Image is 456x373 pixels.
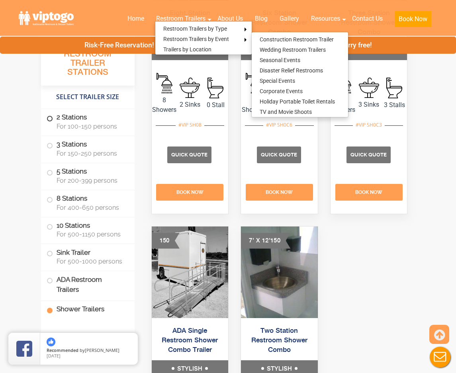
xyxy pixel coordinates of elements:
span: Quick Quote [350,152,387,158]
a: Restroom Trailers by Type [155,23,235,34]
span: Quick Quote [171,152,207,158]
div: 7' X 12'150 [241,233,290,249]
span: [PERSON_NAME] [85,347,119,353]
img: thumbs up icon [47,338,55,346]
a: Blog [249,10,274,27]
div: #VIP SH0C3 [353,120,385,130]
button: Book Now [395,11,431,27]
span: For 200-399 persons [57,177,125,184]
label: ADA Restroom Trailers [47,271,129,298]
a: Quick Quote [257,150,302,158]
img: an icon of stall [207,78,223,98]
img: an icon of stall [386,78,402,98]
a: ADA Single Restroom Shower Combo Trailer [162,327,218,353]
label: Sink Trailer [47,244,129,269]
a: Special Events [252,76,303,86]
span: For 500-1150 persons [57,230,125,238]
img: an icon of sink [180,78,200,98]
a: Restroom Trailers [150,10,211,27]
img: ADA Single Restroom Shower Combo Trailer [152,227,229,318]
span: [DATE] [47,353,61,359]
a: Seasonal Events [252,55,308,65]
a: Construction Restroom Trailer [252,34,342,45]
a: Quick Quote [167,150,212,158]
span: Recommended [47,347,78,353]
img: an icon of sink [359,78,379,98]
a: Disaster Relief Restrooms [252,65,331,76]
span: 6 Showers [241,96,266,115]
span: 2 Sinks [177,100,203,109]
a: Restroom Trailers by Event [155,34,237,44]
img: an icon of Shower [246,73,262,94]
label: Shower Trailers [47,301,129,318]
h4: Select Trailer Size [41,90,135,105]
a: Wedding Restroom Trailers [252,45,334,55]
span: Quick Quote [261,152,297,158]
a: Resources [305,10,346,27]
a: Holiday Portable Toilet Rentals [252,96,343,107]
h3: All Portable Restroom Trailer Stations [41,38,135,86]
a: TV and Movie Shoots [252,107,320,117]
span: Book Now [355,189,382,195]
a: Gallery [274,10,305,27]
a: Trailers by Location [155,44,219,55]
span: Book Now [266,189,293,195]
img: an icon of Shower [157,73,172,94]
a: Corporate Events [252,86,311,96]
div: 150 [152,233,180,249]
span: 3 Sinks [356,100,382,109]
div: #VIP SH0C6 [263,120,295,130]
div: #VIP SH08 [176,120,204,130]
button: Live Chat [424,341,456,373]
span: 0 Stall [203,100,228,110]
span: Book Now [176,189,204,195]
a: Book Now [156,184,225,201]
label: 8 Stations [47,190,129,215]
span: For 100-150 persons [57,123,125,130]
label: 5 Stations [47,163,129,188]
span: 3 Stalls [382,100,407,110]
a: Book Now [245,184,314,201]
a: Home [121,10,150,27]
span: by [47,348,131,353]
label: 10 Stations [47,217,129,242]
a: Two Station Restroom Shower Combo [251,327,307,353]
a: Book Now [389,10,437,32]
span: For 150-250 persons [57,150,125,157]
a: About Us [211,10,249,27]
a: Contact Us [346,10,389,27]
span: 8 Showers [152,96,177,115]
a: Book Now [335,184,403,201]
a: Quick Quote [346,150,391,158]
label: 3 Stations [47,136,129,161]
label: 2 Stations [47,109,129,134]
span: For 500-1000 persons [57,258,125,265]
img: outside photo of 2 stations shower combo trailer [241,227,318,318]
span: For 400-650 persons [57,204,125,211]
img: Review Rating [16,341,32,357]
